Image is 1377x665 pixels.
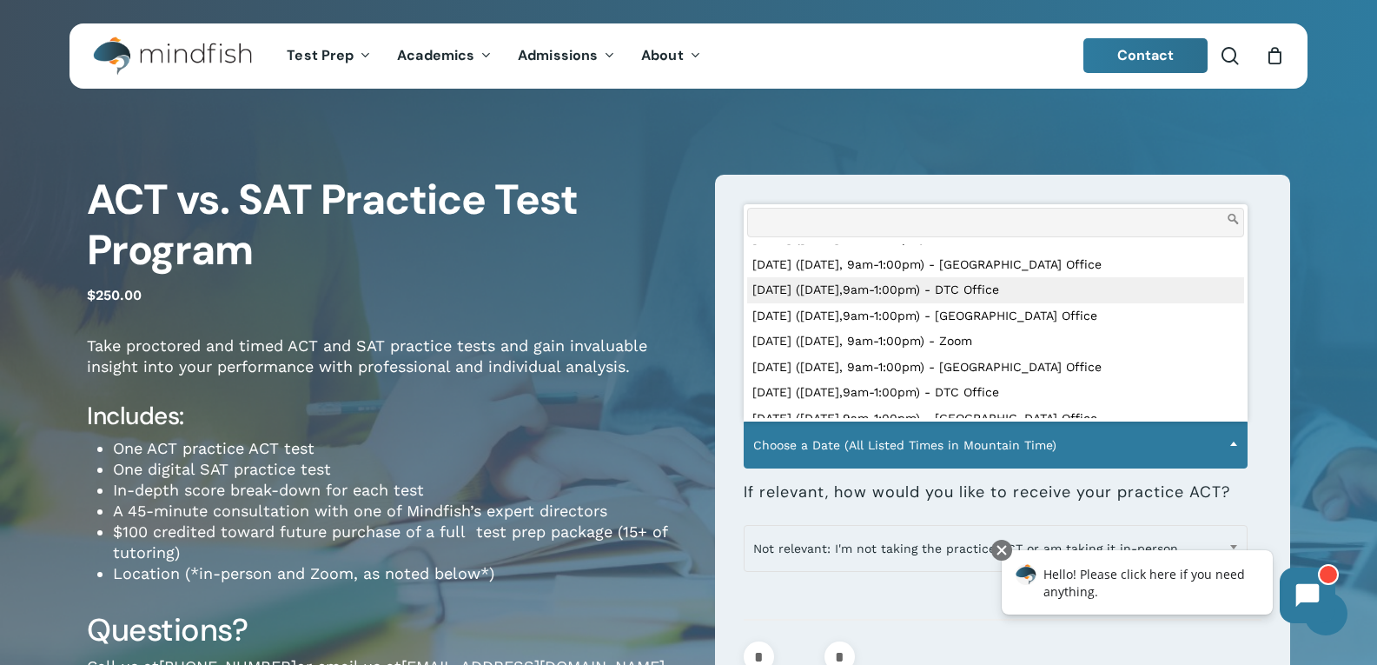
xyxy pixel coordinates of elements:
a: Contact [1083,38,1208,73]
li: Location (*in-person and Zoom, as noted below*) [113,563,689,584]
h3: Questions? [87,610,689,650]
iframe: Chatbot [983,536,1353,641]
span: Contact [1117,46,1175,64]
nav: Main Menu [274,23,713,89]
li: [DATE] ([DATE],9am-1:00pm) - [GEOGRAPHIC_DATA] Office [747,406,1244,432]
span: Admissions [518,46,598,64]
a: About [628,49,714,63]
li: [DATE] ([DATE],9am-1:00pm) - DTC Office [747,277,1244,303]
header: Main Menu [70,23,1307,89]
h1: ACT vs. SAT Practice Test Program [87,175,689,276]
span: Not relevant: I'm not taking the practice ACT or am taking it in-person [744,525,1248,572]
a: Academics [384,49,505,63]
li: [DATE] ([DATE], 9am-1:00pm) - [GEOGRAPHIC_DATA] Office [747,355,1244,381]
li: [DATE] ([DATE],9am-1:00pm) - [GEOGRAPHIC_DATA] Office [747,303,1244,329]
span: About [641,46,684,64]
li: $100 credited toward future purchase of a full test prep package (15+ of tutoring) [113,522,689,563]
span: Not relevant: I'm not taking the practice ACT or am taking it in-person [745,530,1247,567]
li: In-depth score break-down for each test [113,480,689,501]
li: One digital SAT practice test [113,459,689,480]
span: Academics [397,46,474,64]
p: Take proctored and timed ACT and SAT practice tests and gain invaluable insight into your perform... [87,336,689,401]
a: Test Prep [274,49,384,63]
label: If relevant, how would you like to receive your practice ACT? [744,482,1230,502]
a: Cart [1265,46,1284,65]
a: Admissions [505,49,628,63]
span: Test Prep [287,46,354,64]
li: [DATE] ([DATE], 9am-1:00pm) - Zoom [747,329,1244,355]
li: A 45-minute consultation with one of Mindfish’s expert directors [113,501,689,522]
span: Choose a Date (All Listed Times in Mountain Time) [744,422,1248,469]
li: [DATE] ([DATE],9am-1:00pm) - DTC Office [747,380,1244,406]
span: Choose a Date (All Listed Times in Mountain Time) [745,427,1247,463]
h4: Includes: [87,401,689,432]
span: $ [87,287,96,303]
li: [DATE] ([DATE], 9am-1:00pm) - [GEOGRAPHIC_DATA] Office [747,252,1244,278]
bdi: 250.00 [87,287,142,303]
li: One ACT practice ACT test [113,438,689,459]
